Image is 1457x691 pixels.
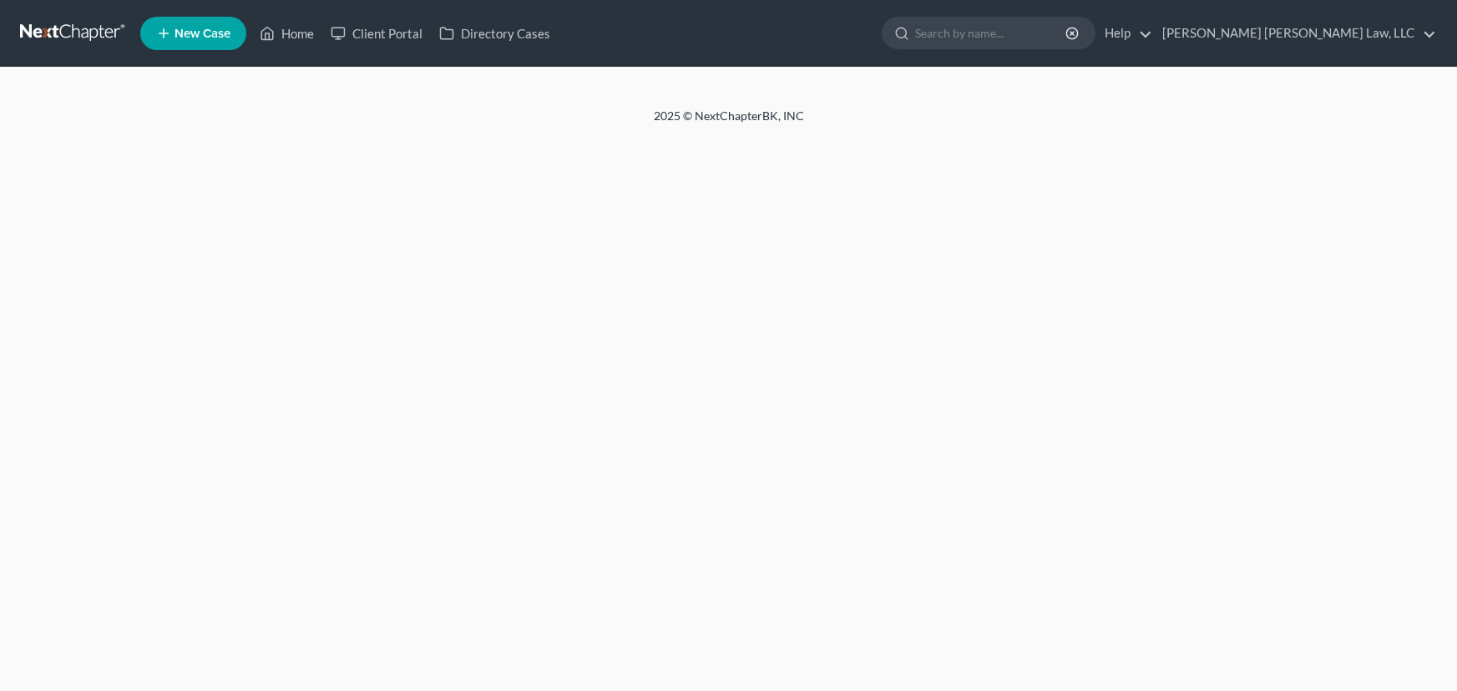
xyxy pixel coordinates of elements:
a: Directory Cases [431,18,559,48]
a: Help [1096,18,1152,48]
input: Search by name... [915,18,1068,48]
div: 2025 © NextChapterBK, INC [253,108,1205,138]
span: New Case [175,28,230,40]
a: Home [251,18,322,48]
a: Client Portal [322,18,431,48]
a: [PERSON_NAME] [PERSON_NAME] Law, LLC [1154,18,1436,48]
